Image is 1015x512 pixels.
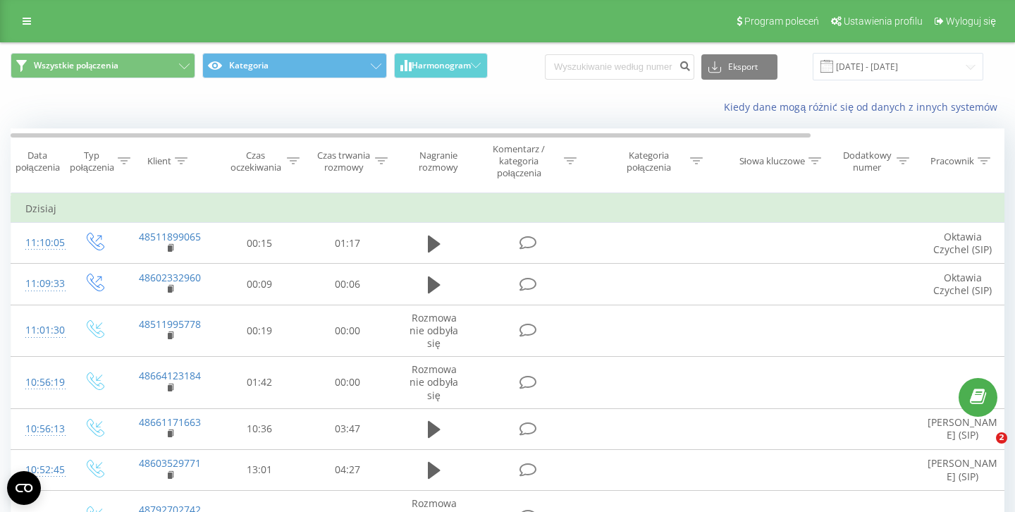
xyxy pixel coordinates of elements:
a: 48602332960 [139,271,201,284]
a: 48661171663 [139,415,201,429]
div: Czas trwania rozmowy [316,150,371,173]
td: 03:47 [304,408,392,449]
button: Eksport [701,54,777,80]
div: 11:01:30 [25,317,54,344]
td: 00:15 [216,223,304,264]
a: 48664123184 [139,369,201,382]
iframe: Intercom live chat [967,432,1001,466]
a: 48511995778 [139,317,201,331]
div: Nagranie rozmowy [404,150,472,173]
a: Kiedy dane mogą różnić się od danych z innych systemów [724,100,1004,114]
td: 01:42 [216,357,304,409]
div: Typ połączenia [70,150,114,173]
td: [PERSON_NAME] (SIP) [914,408,1012,449]
div: Czas oczekiwania [228,150,283,173]
div: 10:56:19 [25,369,54,396]
span: Program poleceń [744,16,819,27]
td: [PERSON_NAME] (SIP) [914,449,1012,490]
div: Komentarz / kategoria połączenia [478,143,560,179]
div: Słowa kluczowe [739,155,805,167]
td: 10:36 [216,408,304,449]
td: 01:17 [304,223,392,264]
input: Wyszukiwanie według numeru [545,54,694,80]
div: 10:52:45 [25,456,54,484]
div: 10:56:13 [25,415,54,443]
td: 13:01 [216,449,304,490]
td: Oktawia Czychel (SIP) [914,264,1012,305]
span: Rozmowa nie odbyła się [410,362,458,401]
div: Data połączenia [11,150,63,173]
span: Harmonogram [412,61,471,71]
button: Kategoria [202,53,387,78]
span: Wyloguj się [946,16,996,27]
td: 00:00 [304,357,392,409]
button: Wszystkie połączenia [11,53,195,78]
div: 11:09:33 [25,270,54,298]
td: 00:19 [216,305,304,357]
td: 00:00 [304,305,392,357]
div: Dodatkowy numer [841,150,893,173]
div: Kategoria połączenia [611,150,687,173]
a: 48603529771 [139,456,201,470]
button: Harmonogram [394,53,488,78]
span: 2 [996,432,1007,444]
div: 11:10:05 [25,229,54,257]
td: 04:27 [304,449,392,490]
div: Klient [147,155,171,167]
span: Wszystkie połączenia [34,60,118,71]
button: Open CMP widget [7,471,41,505]
span: Rozmowa nie odbyła się [410,311,458,350]
td: Oktawia Czychel (SIP) [914,223,1012,264]
td: 00:09 [216,264,304,305]
td: 00:06 [304,264,392,305]
span: Ustawienia profilu [844,16,923,27]
a: 48511899065 [139,230,201,243]
div: Pracownik [930,155,974,167]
